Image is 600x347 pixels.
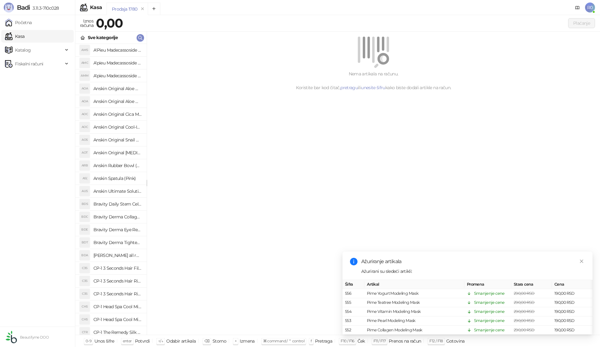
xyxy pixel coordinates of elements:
[361,268,585,275] div: Ažurirani su sledeći artikli:
[341,339,354,343] span: F10 / F16
[93,250,142,260] h4: [PERSON_NAME] all round modeling powder
[474,327,505,333] div: Smanjenje cene
[315,337,332,345] div: Pretraga
[96,15,123,31] strong: 0,00
[80,122,90,132] div: AOC
[364,308,464,317] td: Pime Vitamin Modeling Mask
[80,289,90,299] div: C3S
[342,289,364,298] td: 556
[5,30,24,43] a: Kasa
[30,5,59,11] span: 3.11.3-710c028
[364,326,464,335] td: Pime Collagen Modeling Mask
[166,337,196,345] div: Odabir artikala
[80,314,90,324] div: CHS
[80,237,90,247] div: BDT
[80,250,90,260] div: BDA
[93,58,142,68] h4: A'pieu Madecassoside Cream 2X
[86,339,91,343] span: 0-9
[212,337,226,345] div: Storno
[511,280,552,289] th: Stara cena
[342,299,364,308] td: 555
[80,96,90,106] div: AOA
[514,328,535,332] span: 290,00 RSD
[204,339,209,343] span: ⌫
[93,263,142,273] h4: CP-1 3 Seconds Hair Fill-up Waterpack
[93,327,142,337] h4: CP-1 The Remedy Silk Essence
[4,3,14,13] img: Logo
[514,300,535,305] span: 290,00 RSD
[75,44,147,335] div: grid
[80,302,90,312] div: CHS
[364,280,464,289] th: Artikal
[342,326,364,335] td: 552
[158,339,163,343] span: ↑/↓
[80,45,90,55] div: AMS
[429,339,443,343] span: F12 / F18
[93,212,142,222] h4: Bravity Derma Collagen Eye Cream
[93,71,142,81] h4: A'pieu Madecassoside Moisture Gel Cream
[80,199,90,209] div: BDS
[88,34,118,41] div: Sve kategorije
[93,186,142,196] h4: Anskin Ultimate Solution Modeling Activator 1000ml
[579,259,584,263] span: close
[364,299,464,308] td: Pime Teatree Modeling Mask
[552,326,592,335] td: 190,00 RSD
[80,263,90,273] div: C3S
[80,71,90,81] div: AMM
[94,337,114,345] div: Unos šifre
[20,335,49,339] small: Beautifyme DOO
[93,109,142,119] h4: Anskin Original Cica Modeling Mask 240g
[552,289,592,298] td: 190,00 RSD
[572,3,582,13] a: Dokumentacija
[552,308,592,317] td: 190,00 RSD
[154,70,592,91] div: Nema artikala na računu. Koristite bar kod čitač, ili kako biste dodali artikle na račun.
[112,6,137,13] div: Prodaja 1780
[552,280,592,289] th: Cena
[389,337,421,345] div: Prenos na račun
[80,186,90,196] div: AUS
[263,339,305,343] span: ⌘ command / ⌃ control
[93,314,142,324] h4: CP-1 Head Spa Cool Mint Shampoo
[80,173,90,183] div: AS(
[364,317,464,326] td: Pime Pearl Modeling Mask
[568,18,595,28] button: Plaćanje
[552,299,592,308] td: 190,00 RSD
[361,85,385,90] a: unesite šifru
[135,337,150,345] div: Potvrdi
[446,337,465,345] div: Gotovina
[148,3,160,15] button: Add tab
[514,291,535,296] span: 290,00 RSD
[340,85,358,90] a: pretragu
[514,319,535,323] span: 290,00 RSD
[138,6,147,12] button: remove
[93,122,142,132] h4: Anskin Original Cool-Ice Modeling Mask 1kg
[80,58,90,68] div: AMC
[93,96,142,106] h4: Anskin Original Aloe Modeling Mask 1kg
[17,4,30,11] span: Badi
[93,289,142,299] h4: CP-1 3 Seconds Hair Ringer Hair Fill-up Ampoule
[578,258,585,265] a: Close
[93,199,142,209] h4: Bravity Daily Stem Cell Sleeping Pack
[474,309,505,315] div: Smanjenje cene
[80,148,90,158] div: AOT
[15,44,31,56] span: Katalog
[464,280,511,289] th: Promena
[474,300,505,306] div: Smanjenje cene
[240,337,254,345] div: Izmena
[80,161,90,171] div: ARB
[552,317,592,326] td: 190,00 RSD
[93,161,142,171] h4: Anskin Rubber Bowl (Pink)
[373,339,386,343] span: F11 / F17
[80,212,90,222] div: BDC
[357,337,365,345] div: Ček
[5,16,32,29] a: Početna
[93,302,142,312] h4: CP-1 Head Spa Cool Mint Shampoo
[474,290,505,297] div: Smanjenje cene
[474,318,505,324] div: Smanjenje cene
[342,308,364,317] td: 554
[311,339,312,343] span: f
[80,225,90,235] div: BDE
[93,135,142,145] h4: Anskin Original Snail Modeling Mask 1kg
[235,339,237,343] span: +
[93,237,142,247] h4: Bravity Derma Tightening Neck Ampoule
